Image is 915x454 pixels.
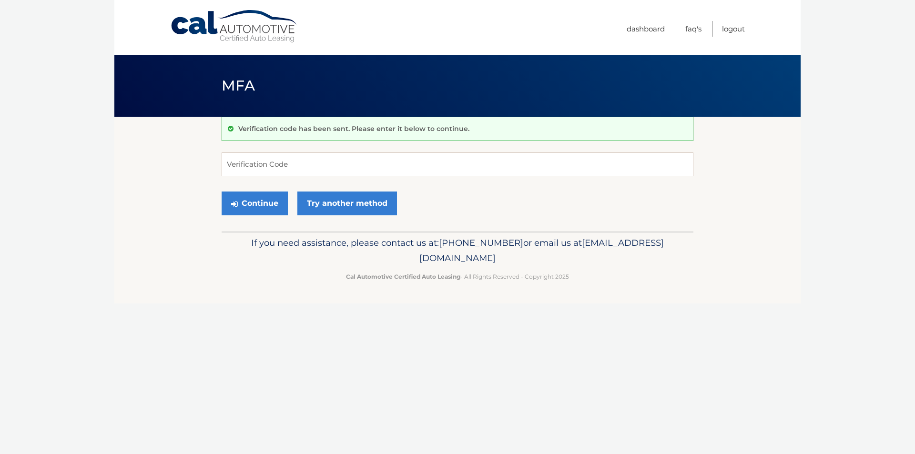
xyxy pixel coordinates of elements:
a: FAQ's [685,21,701,37]
a: Try another method [297,192,397,215]
p: If you need assistance, please contact us at: or email us at [228,235,687,266]
a: Dashboard [627,21,665,37]
span: [PHONE_NUMBER] [439,237,523,248]
span: [EMAIL_ADDRESS][DOMAIN_NAME] [419,237,664,263]
p: Verification code has been sent. Please enter it below to continue. [238,124,469,133]
button: Continue [222,192,288,215]
span: MFA [222,77,255,94]
p: - All Rights Reserved - Copyright 2025 [228,272,687,282]
a: Logout [722,21,745,37]
strong: Cal Automotive Certified Auto Leasing [346,273,460,280]
input: Verification Code [222,152,693,176]
a: Cal Automotive [170,10,299,43]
